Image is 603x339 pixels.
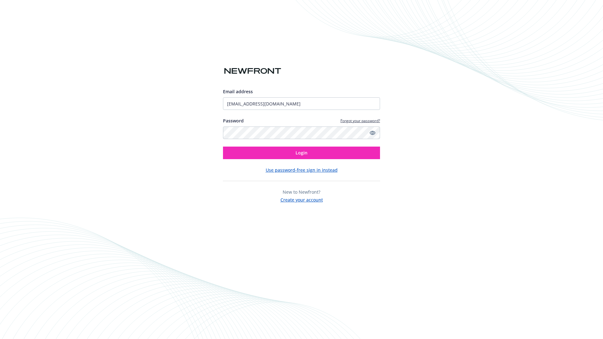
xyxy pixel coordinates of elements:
[223,97,380,110] input: Enter your email
[296,150,307,156] span: Login
[369,129,376,137] a: Show password
[223,147,380,159] button: Login
[223,89,253,94] span: Email address
[223,126,380,139] input: Enter your password
[340,118,380,123] a: Forgot your password?
[280,195,323,203] button: Create your account
[223,117,244,124] label: Password
[223,66,282,77] img: Newfront logo
[266,167,338,173] button: Use password-free sign in instead
[283,189,320,195] span: New to Newfront?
